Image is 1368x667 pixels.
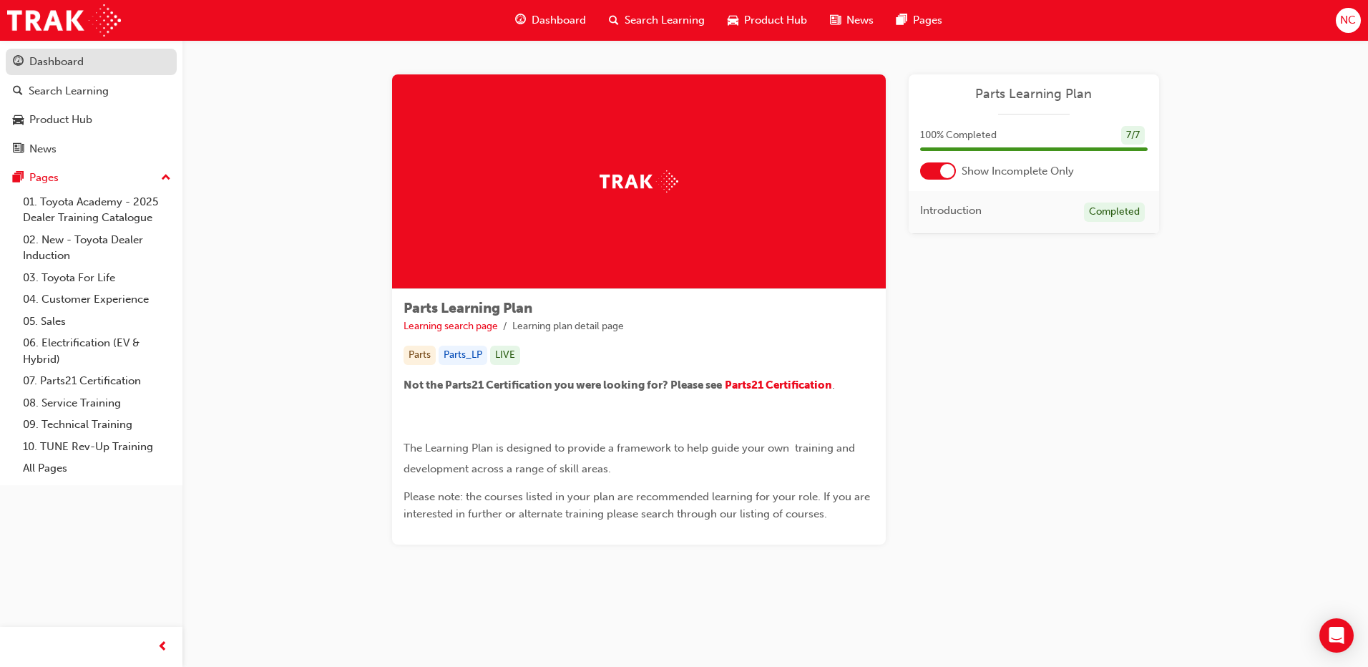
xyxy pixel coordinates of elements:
[13,172,24,185] span: pages-icon
[404,320,498,332] a: Learning search page
[17,414,177,436] a: 09. Technical Training
[597,6,716,35] a: search-iconSearch Learning
[13,85,23,98] span: search-icon
[17,229,177,267] a: 02. New - Toyota Dealer Induction
[830,11,841,29] span: news-icon
[6,49,177,75] a: Dashboard
[404,300,532,316] span: Parts Learning Plan
[161,169,171,188] span: up-icon
[17,288,177,311] a: 04. Customer Experience
[512,318,624,335] li: Learning plan detail page
[1121,126,1145,145] div: 7 / 7
[504,6,597,35] a: guage-iconDashboard
[6,165,177,191] button: Pages
[157,638,168,656] span: prev-icon
[13,143,24,156] span: news-icon
[913,12,942,29] span: Pages
[17,191,177,229] a: 01. Toyota Academy - 2025 Dealer Training Catalogue
[29,54,84,70] div: Dashboard
[716,6,819,35] a: car-iconProduct Hub
[13,114,24,127] span: car-icon
[17,370,177,392] a: 07. Parts21 Certification
[7,4,121,36] img: Trak
[29,83,109,99] div: Search Learning
[600,170,678,193] img: Trak
[439,346,487,365] div: Parts_LP
[920,86,1148,102] a: Parts Learning Plan
[13,56,24,69] span: guage-icon
[1084,203,1145,222] div: Completed
[490,346,520,365] div: LIVE
[17,267,177,289] a: 03. Toyota For Life
[920,203,982,219] span: Introduction
[962,163,1074,180] span: Show Incomplete Only
[29,170,59,186] div: Pages
[17,392,177,414] a: 08. Service Training
[832,379,835,391] span: .
[404,442,858,475] span: The Learning Plan is designed to provide a framework to help guide your own training and developm...
[920,127,997,144] span: 100 % Completed
[6,78,177,104] a: Search Learning
[744,12,807,29] span: Product Hub
[1319,618,1354,653] div: Open Intercom Messenger
[404,379,722,391] span: Not the Parts21 Certification you were looking for? Please see
[17,457,177,479] a: All Pages
[17,332,177,370] a: 06. Electrification (EV & Hybrid)
[6,46,177,165] button: DashboardSearch LearningProduct HubNews
[725,379,832,391] a: Parts21 Certification
[6,136,177,162] a: News
[17,311,177,333] a: 05. Sales
[29,141,57,157] div: News
[896,11,907,29] span: pages-icon
[6,107,177,133] a: Product Hub
[1340,12,1356,29] span: NC
[515,11,526,29] span: guage-icon
[728,11,738,29] span: car-icon
[819,6,885,35] a: news-iconNews
[885,6,954,35] a: pages-iconPages
[846,12,874,29] span: News
[1336,8,1361,33] button: NC
[404,490,873,520] span: Please note: the courses listed in your plan are recommended learning for your role. If you are i...
[29,112,92,128] div: Product Hub
[532,12,586,29] span: Dashboard
[625,12,705,29] span: Search Learning
[404,346,436,365] div: Parts
[609,11,619,29] span: search-icon
[17,436,177,458] a: 10. TUNE Rev-Up Training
